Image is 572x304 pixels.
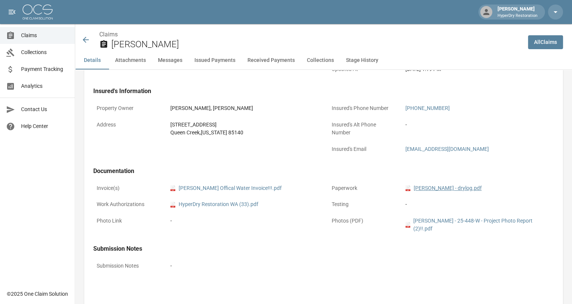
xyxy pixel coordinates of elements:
[405,105,450,111] a: [PHONE_NUMBER]
[241,51,301,69] button: Received Payments
[21,82,69,90] span: Analytics
[21,105,69,113] span: Contact Us
[93,197,161,212] p: Work Authorizations
[93,245,554,253] h4: Submission Notes
[109,51,152,69] button: Attachments
[93,101,161,116] p: Property Owner
[328,117,396,140] p: Insured's Alt Phone Number
[93,117,161,132] p: Address
[170,184,282,192] a: pdf[PERSON_NAME] Offical Water Invoice!!!.pdf
[170,262,172,270] div: -
[93,214,161,228] p: Photo Link
[23,5,53,20] img: ocs-logo-white-transparent.png
[5,5,20,20] button: open drawer
[170,121,243,129] div: [STREET_ADDRESS]
[7,290,68,298] div: © 2025 One Claim Solution
[405,217,551,233] a: pdf[PERSON_NAME] - 25-448-W - Project Photo Report (2)!!.pdf
[99,31,118,38] a: Claims
[405,146,489,152] a: [EMAIL_ADDRESS][DOMAIN_NAME]
[93,181,161,196] p: Invoice(s)
[498,13,537,19] p: HyperDry Restoration
[328,197,396,212] p: Testing
[93,259,161,273] p: Submission Notes
[340,51,384,69] button: Stage History
[528,35,563,49] a: AllClaims
[21,122,69,130] span: Help Center
[99,30,522,39] nav: breadcrumb
[170,200,258,208] a: pdfHyperDry Restoration WA (33).pdf
[170,129,243,137] div: Queen Creek , [US_STATE] 85140
[495,5,540,19] div: [PERSON_NAME]
[93,167,554,175] h4: Documentation
[170,217,172,225] div: -
[328,214,396,228] p: Photos (PDF)
[188,51,241,69] button: Issued Payments
[405,121,407,129] div: -
[170,104,253,112] div: [PERSON_NAME], [PERSON_NAME]
[152,51,188,69] button: Messages
[328,142,396,157] p: Insured's Email
[21,65,69,73] span: Payment Tracking
[21,48,69,56] span: Collections
[328,181,396,196] p: Paperwork
[405,200,551,208] div: -
[75,51,109,69] button: Details
[405,184,482,192] a: pdf[PERSON_NAME] - drylog.pdf
[93,87,554,95] h4: Insured's Information
[21,32,69,39] span: Claims
[111,39,522,50] h2: [PERSON_NAME]
[328,101,396,116] p: Insured's Phone Number
[75,51,572,69] div: anchor tabs
[301,51,340,69] button: Collections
